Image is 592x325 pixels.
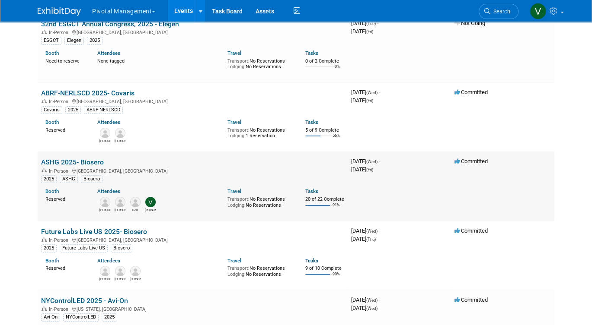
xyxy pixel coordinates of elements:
[366,21,376,26] span: (Tue)
[305,119,318,125] a: Tasks
[227,64,246,69] span: Lodging:
[97,258,120,264] a: Attendees
[454,227,488,234] span: Committed
[227,127,250,133] span: Transport:
[42,306,47,311] img: In-Person Event
[102,313,117,321] div: 2025
[97,57,221,64] div: None tagged
[41,28,344,35] div: [GEOGRAPHIC_DATA], [GEOGRAPHIC_DATA]
[45,57,84,64] div: Need to reserve
[87,37,102,44] div: 2025
[45,258,59,264] a: Booth
[41,236,344,243] div: [GEOGRAPHIC_DATA], [GEOGRAPHIC_DATA]
[45,195,84,202] div: Reserved
[41,89,134,97] a: ABRF-NERLSCD 2025- Covaris
[305,188,318,194] a: Tasks
[49,306,71,312] span: In-Person
[333,133,340,145] td: 56%
[49,30,71,35] span: In-Person
[351,305,378,311] span: [DATE]
[115,138,125,143] div: Jared Hoffman
[305,196,344,202] div: 20 of 22 Complete
[227,133,246,139] span: Lodging:
[305,265,344,271] div: 9 of 10 Complete
[305,50,318,56] a: Tasks
[379,89,380,95] span: -
[333,203,340,215] td: 91%
[305,258,318,264] a: Tasks
[130,197,141,207] img: Don Janezic
[41,305,344,312] div: [US_STATE], [GEOGRAPHIC_DATA]
[115,128,125,138] img: Jared Hoffman
[45,264,84,271] div: Reserved
[49,99,71,104] span: In-Person
[130,266,141,276] img: Noah Vanderhyde
[351,89,380,95] span: [DATE]
[351,28,373,35] span: [DATE]
[81,175,102,183] div: Biosero
[490,8,510,15] span: Search
[454,158,488,164] span: Committed
[366,237,376,242] span: (Thu)
[38,7,81,16] img: ExhibitDay
[41,20,179,28] a: 32nd ESGCT Annual Congress, 2025 - Elegen
[351,20,378,26] span: [DATE]
[42,168,47,173] img: In-Person Event
[227,258,241,264] a: Travel
[305,127,344,133] div: 5 of 9 Complete
[45,126,84,133] div: Reserved
[366,229,378,233] span: (Wed)
[377,20,378,26] span: -
[115,197,125,207] img: Michael Malanga
[41,297,128,305] a: NYControlLED 2025 - Avi-On
[60,244,108,252] div: Future Labs Live US
[227,195,292,208] div: No Reservations No Reservations
[366,29,373,34] span: (Fri)
[227,265,250,271] span: Transport:
[64,37,84,44] div: Elegen
[351,236,376,242] span: [DATE]
[41,98,344,104] div: [GEOGRAPHIC_DATA], [GEOGRAPHIC_DATA]
[366,159,378,164] span: (Wed)
[227,202,246,208] span: Lodging:
[100,266,110,276] img: Joseph (Joe) Rodriguez
[41,175,57,183] div: 2025
[84,106,123,114] div: ABRF-NERLSCD
[41,244,57,252] div: 2025
[97,188,120,194] a: Attendees
[42,30,47,34] img: In-Person Event
[454,297,488,303] span: Committed
[366,306,378,311] span: (Wed)
[379,158,380,164] span: -
[65,106,81,114] div: 2025
[49,168,71,174] span: In-Person
[351,97,373,104] span: [DATE]
[99,276,110,281] div: Joseph (Joe) Rodriguez
[227,50,241,56] a: Travel
[227,271,246,277] span: Lodging:
[227,126,292,139] div: No Reservations 1 Reservation
[41,167,344,174] div: [GEOGRAPHIC_DATA], [GEOGRAPHIC_DATA]
[454,20,485,26] span: Not Going
[45,50,59,56] a: Booth
[305,58,344,64] div: 0 of 2 Complete
[145,207,156,212] div: Valerie Weld
[42,237,47,242] img: In-Person Event
[227,196,250,202] span: Transport:
[41,106,62,114] div: Covaris
[227,57,292,70] div: No Reservations No Reservations
[63,313,99,321] div: NYControlLED
[351,297,380,303] span: [DATE]
[130,207,141,212] div: Don Janezic
[379,297,380,303] span: -
[227,58,250,64] span: Transport:
[100,197,110,207] img: Michael Langan
[366,98,373,103] span: (Fri)
[145,197,156,207] img: Valerie Weld
[41,158,104,166] a: ASHG 2025- Biosero
[115,266,125,276] img: Chirag Patel
[335,64,340,76] td: 0%
[45,188,59,194] a: Booth
[379,227,380,234] span: -
[115,207,125,212] div: Michael Malanga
